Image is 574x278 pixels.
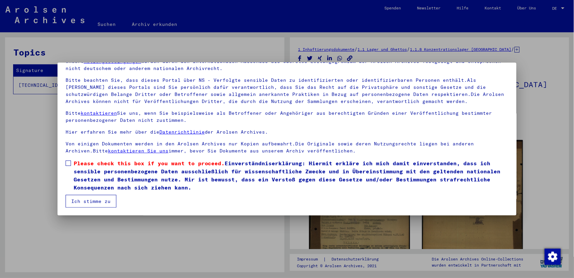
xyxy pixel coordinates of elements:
[66,58,509,72] p: Unsere wurden durch den Internationalen Ausschuss als oberstes Leitungsgremium der Arolsen Archiv...
[544,248,561,265] div: Zustimmung ändern
[66,195,116,208] button: Ich stimme zu
[66,110,509,124] p: Bitte Sie uns, wenn Sie beispielsweise als Betroffener oder Angehöriger aus berechtigten Gründen ...
[545,249,561,265] img: Zustimmung ändern
[66,77,509,105] p: Bitte beachten Sie, dass dieses Portal über NS - Verfolgte sensible Daten zu identifizierten oder...
[81,110,117,116] a: kontaktieren
[159,129,205,135] a: Datenrichtlinie
[84,58,141,64] a: Nutzungsbedingungen
[66,129,509,136] p: Hier erfahren Sie mehr über die der Arolsen Archives.
[74,160,225,167] span: Please check this box if you want to proceed.
[66,140,509,154] p: Von einigen Dokumenten werden in den Arolsen Archives nur Kopien aufbewahrt.Die Originale sowie d...
[74,159,509,192] span: Einverständniserklärung: Hiermit erkläre ich mich damit einverstanden, dass ich sensible personen...
[108,148,168,154] a: kontaktieren Sie uns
